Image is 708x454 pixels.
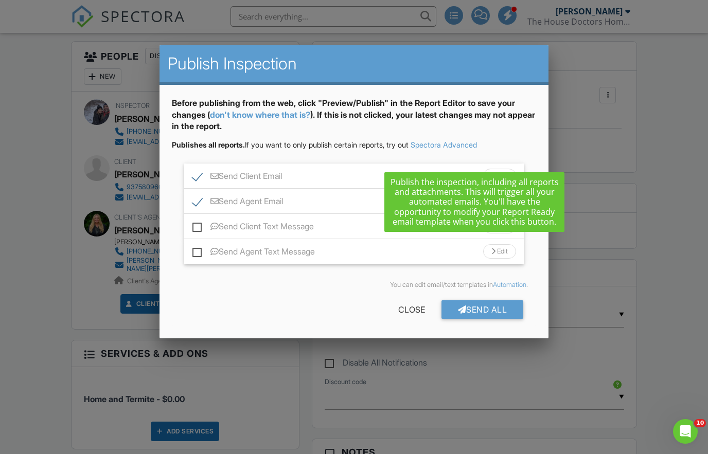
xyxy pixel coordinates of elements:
a: Automation [493,281,526,288]
div: Send All [441,300,524,319]
div: Edit [483,219,516,233]
label: Send Client Email [192,171,282,184]
span: 10 [694,419,706,427]
div: Edit [483,244,516,259]
strong: Publishes all reports. [172,140,245,149]
div: You can edit email/text templates in . [180,281,528,289]
label: Send Agent Text Message [192,247,315,260]
iframe: Intercom live chat [673,419,698,444]
a: Spectora Advanced [411,140,477,149]
div: Before publishing from the web, click "Preview/Publish" in the Report Editor to save your changes... [172,97,537,140]
div: Close [382,300,441,319]
label: Send Client Text Message [192,222,314,234]
span: If you want to only publish certain reports, try out [172,140,409,149]
h2: Publish Inspection [168,53,541,74]
label: Send Agent Email [192,196,283,209]
div: Edit [483,194,516,208]
a: don't know where that is? [210,110,310,120]
div: Edit [483,169,516,183]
